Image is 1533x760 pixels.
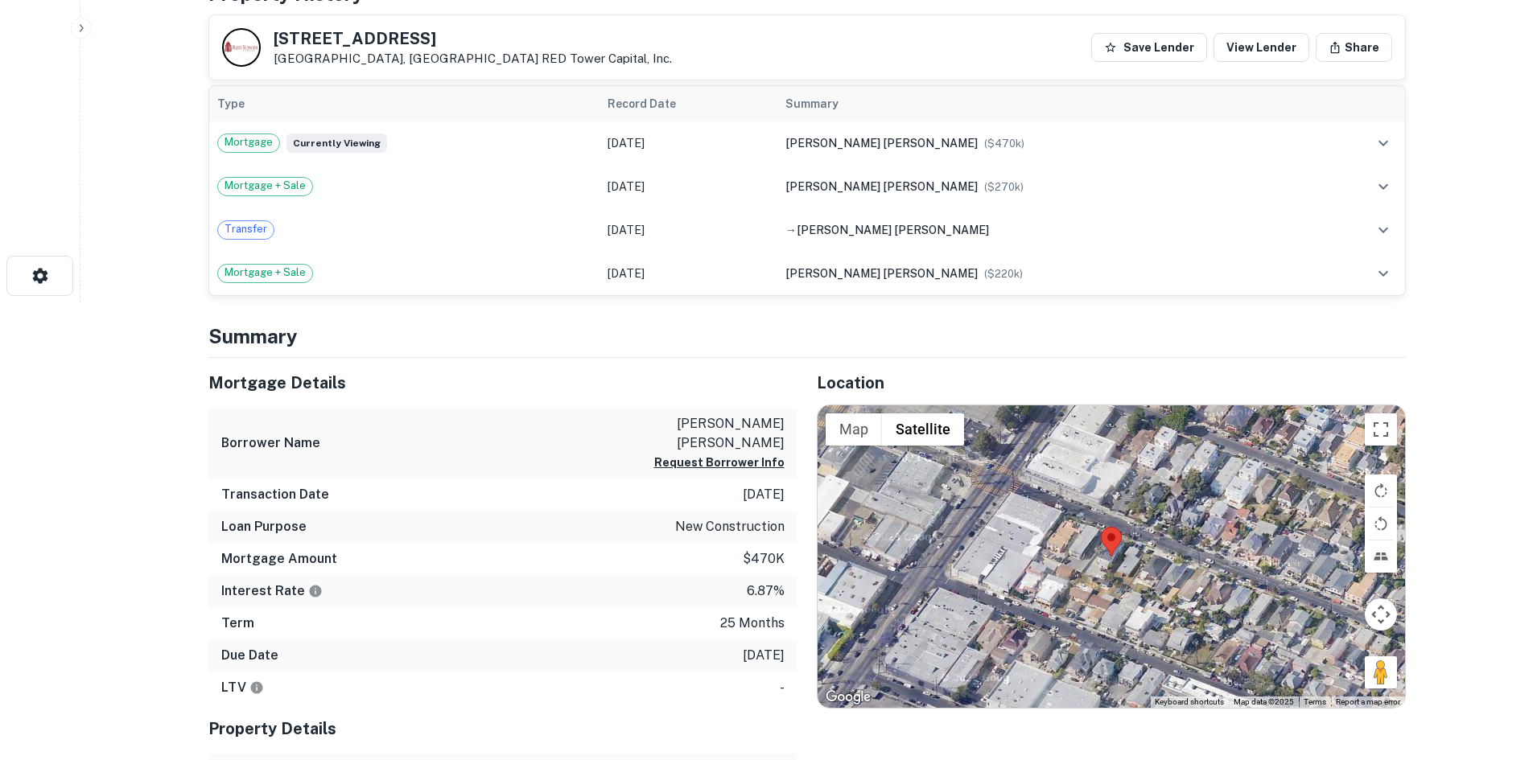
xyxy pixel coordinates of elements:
td: [DATE] [600,165,777,208]
span: Mortgage [218,134,279,150]
span: Mortgage + Sale [218,178,312,194]
h5: Property Details [208,717,797,741]
button: expand row [1370,129,1397,157]
button: expand row [1370,173,1397,200]
p: [GEOGRAPHIC_DATA], [GEOGRAPHIC_DATA] [274,51,672,66]
h6: Transaction Date [221,485,329,504]
span: ($ 220k ) [984,268,1023,280]
span: ($ 470k ) [984,138,1024,150]
button: Tilt map [1365,540,1397,573]
p: 25 months [720,614,785,633]
p: 6.87% [747,581,785,601]
span: [PERSON_NAME] [PERSON_NAME] [797,224,989,236]
th: Summary [777,86,1313,121]
h6: Due Date [221,646,278,665]
span: [PERSON_NAME] [PERSON_NAME] [785,267,978,280]
span: ($ 270k ) [984,181,1024,193]
span: [PERSON_NAME] [PERSON_NAME] [785,180,978,193]
button: Save Lender [1091,33,1207,62]
h6: Loan Purpose [221,517,307,536]
button: Map camera controls [1365,598,1397,631]
iframe: Chat Widget [1453,631,1533,709]
h6: Mortgage Amount [221,549,337,569]
button: Toggle fullscreen view [1365,413,1397,446]
a: View Lender [1214,33,1309,62]
h5: Mortgage Details [208,371,797,395]
th: Record Date [600,86,777,121]
button: Show street map [826,413,882,446]
p: - [780,678,785,697]
button: Show satellite imagery [882,413,964,446]
p: [PERSON_NAME] [PERSON_NAME] [640,414,785,453]
button: Share [1316,33,1392,62]
button: expand row [1370,216,1397,244]
button: Drag Pegman onto the map to open Street View [1365,656,1397,688]
button: expand row [1370,260,1397,287]
td: [DATE] [600,208,777,252]
h6: Borrower Name [221,433,320,453]
p: [DATE] [743,646,785,665]
span: Transfer [218,221,274,237]
h6: Interest Rate [221,581,323,601]
p: new construction [675,517,785,536]
span: Map data ©2025 [1234,697,1294,706]
h6: LTV [221,678,264,697]
span: Currently viewing [286,134,387,153]
div: → [785,221,1305,239]
button: Keyboard shortcuts [1155,696,1224,708]
button: Rotate map clockwise [1365,474,1397,507]
a: Report a map error [1336,697,1400,706]
span: [PERSON_NAME] [PERSON_NAME] [785,137,978,150]
p: [DATE] [743,485,785,504]
th: Type [209,86,600,121]
p: $470k [743,549,785,569]
h5: Location [817,371,1406,395]
a: Open this area in Google Maps (opens a new window) [822,687,875,708]
button: Rotate map counterclockwise [1365,507,1397,540]
td: [DATE] [600,121,777,165]
svg: LTVs displayed on the website are for informational purposes only and may be reported incorrectly... [249,680,264,695]
h6: Term [221,614,254,633]
img: Google [822,687,875,708]
a: Terms (opens in new tab) [1304,697,1326,706]
td: [DATE] [600,252,777,295]
svg: The interest rates displayed on the website are for informational purposes only and may be report... [308,584,323,598]
span: Mortgage + Sale [218,265,312,281]
h4: Summary [208,322,1406,351]
h5: [STREET_ADDRESS] [274,31,672,47]
button: Request Borrower Info [654,453,785,472]
a: RED Tower Capital, Inc. [542,51,672,65]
